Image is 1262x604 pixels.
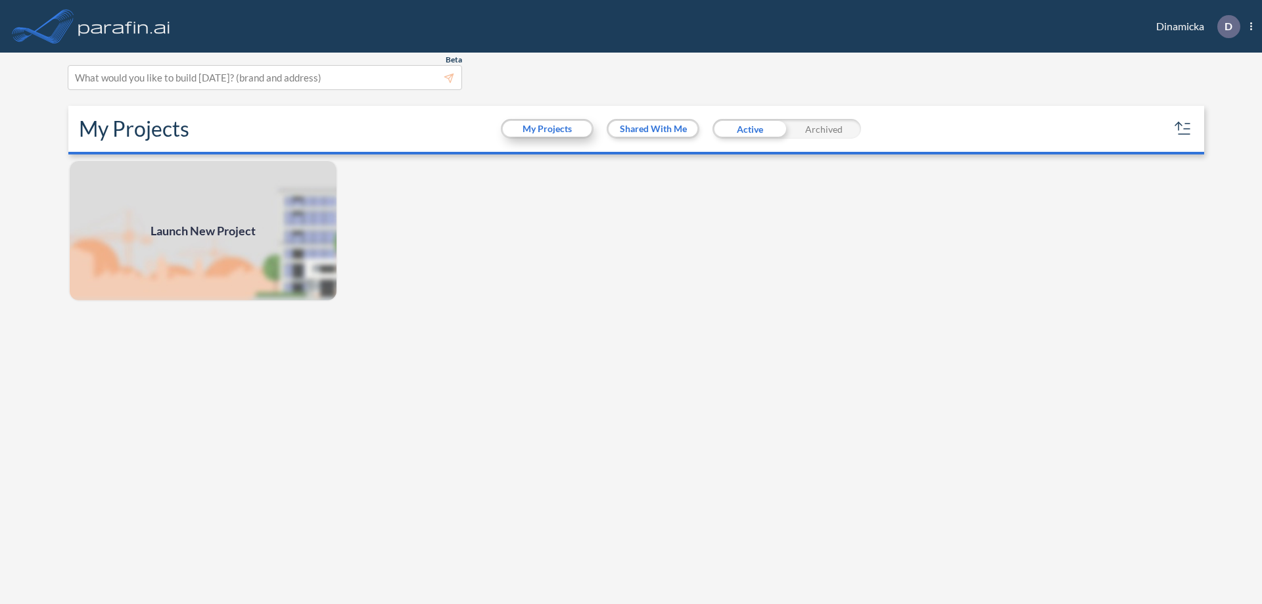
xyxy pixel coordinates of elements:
button: sort [1173,118,1194,139]
p: D [1225,20,1232,32]
button: Shared With Me [609,121,697,137]
span: Beta [446,55,462,65]
img: logo [76,13,173,39]
a: Launch New Project [68,160,338,302]
span: Launch New Project [151,222,256,240]
h2: My Projects [79,116,189,141]
img: add [68,160,338,302]
button: My Projects [503,121,592,137]
div: Dinamicka [1136,15,1252,38]
div: Archived [787,119,861,139]
div: Active [713,119,787,139]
